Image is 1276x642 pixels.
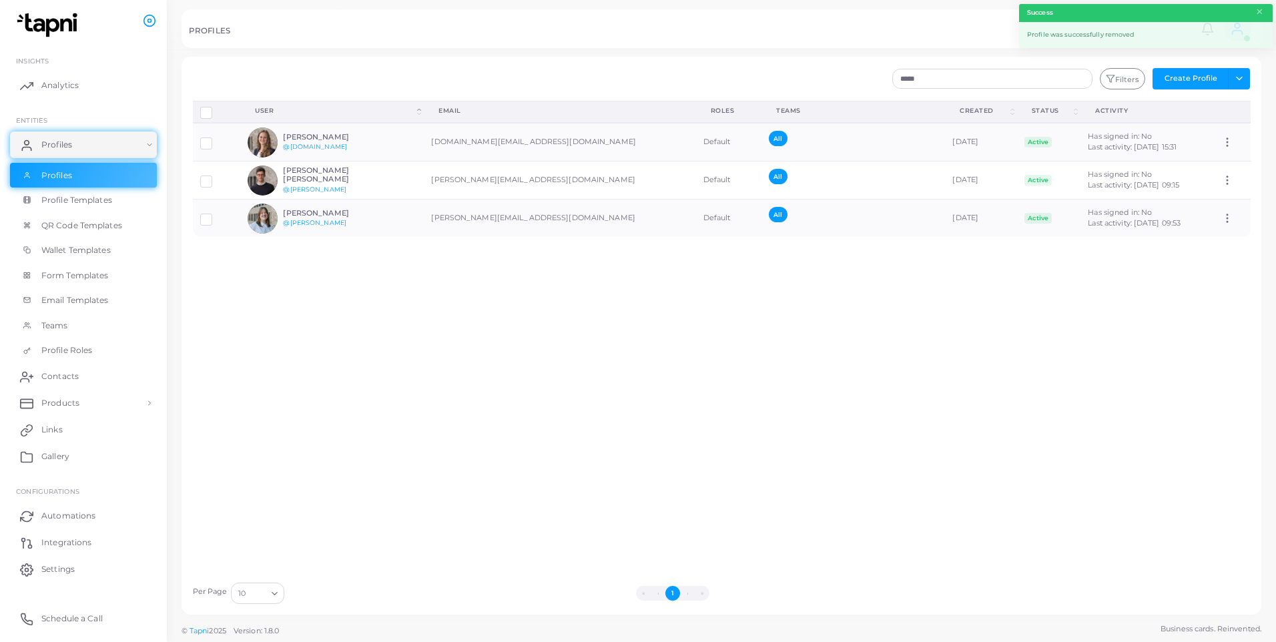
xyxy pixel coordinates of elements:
span: Active [1024,137,1052,147]
a: Profiles [10,131,157,158]
button: Close [1255,5,1264,19]
a: Profiles [10,163,157,188]
span: Profile Roles [41,344,92,356]
a: @[DOMAIN_NAME] [283,143,347,150]
h6: [PERSON_NAME] [PERSON_NAME] [283,166,381,184]
a: Products [10,390,157,416]
a: @[PERSON_NAME] [283,219,346,226]
a: Form Templates [10,263,157,288]
span: Business cards. Reinvented. [1161,623,1261,635]
span: Last activity: [DATE] 15:31 [1088,142,1177,151]
td: [DATE] [945,123,1016,162]
span: Email Templates [41,294,109,306]
a: @[PERSON_NAME] [283,186,346,193]
div: activity [1095,106,1199,115]
td: Default [696,162,762,200]
strong: Success [1027,8,1053,17]
td: [PERSON_NAME][EMAIL_ADDRESS][DOMAIN_NAME] [424,200,695,238]
span: Automations [41,510,95,522]
span: Gallery [41,450,69,462]
div: User [255,106,414,115]
span: Configurations [16,487,79,495]
div: Profile was successfully removed [1019,22,1273,48]
button: Filters [1100,68,1145,89]
span: Form Templates [41,270,109,282]
span: Products [41,397,79,409]
span: © [182,625,279,637]
span: QR Code Templates [41,220,122,232]
span: Has signed in: No [1088,208,1152,217]
a: Wallet Templates [10,238,157,263]
td: Default [696,123,762,162]
span: Integrations [41,537,91,549]
span: Analytics [41,79,79,91]
a: Profile Roles [10,338,157,363]
th: Action [1214,101,1251,123]
span: Contacts [41,370,79,382]
input: Search for option [247,586,266,601]
td: Default [696,200,762,238]
a: Contacts [10,363,157,390]
img: logo [12,13,86,37]
div: Teams [776,106,930,115]
a: Links [10,416,157,443]
span: Teams [41,320,68,332]
a: Settings [10,556,157,583]
span: Profiles [41,170,72,182]
span: Profiles [41,139,72,151]
span: All [769,131,787,146]
td: [PERSON_NAME][EMAIL_ADDRESS][DOMAIN_NAME] [424,162,695,200]
a: Email Templates [10,288,157,313]
a: Analytics [10,72,157,99]
label: Per Page [193,587,228,597]
a: Tapni [190,626,210,635]
span: Links [41,424,63,436]
span: INSIGHTS [16,57,49,65]
span: 2025 [209,625,226,637]
a: Gallery [10,443,157,470]
div: Status [1032,106,1071,115]
img: avatar [248,204,278,234]
td: [DATE] [945,162,1016,200]
a: Automations [10,503,157,529]
td: [DATE] [945,200,1016,238]
h6: [PERSON_NAME] [283,133,381,141]
span: Active [1024,213,1052,224]
div: Search for option [231,583,284,604]
span: All [769,169,787,184]
span: 10 [238,587,246,601]
span: Active [1024,175,1052,186]
img: avatar [248,127,278,157]
a: Teams [10,313,157,338]
ul: Pagination [288,586,1058,601]
span: Schedule a Call [41,613,103,625]
span: Last activity: [DATE] 09:53 [1088,218,1181,228]
a: QR Code Templates [10,213,157,238]
h5: PROFILES [189,26,230,35]
th: Row-selection [193,101,241,123]
span: Last activity: [DATE] 09:15 [1088,180,1179,190]
span: Settings [41,563,75,575]
span: Profile Templates [41,194,112,206]
span: Has signed in: No [1088,170,1152,179]
h6: [PERSON_NAME] [283,209,381,218]
img: avatar [248,166,278,196]
span: Wallet Templates [41,244,111,256]
td: [DOMAIN_NAME][EMAIL_ADDRESS][DOMAIN_NAME] [424,123,695,162]
span: ENTITIES [16,116,47,124]
span: Has signed in: No [1088,131,1152,141]
div: Roles [711,106,747,115]
span: Version: 1.8.0 [234,626,280,635]
button: Go to page 1 [665,586,680,601]
div: Email [438,106,681,115]
a: Schedule a Call [10,605,157,632]
a: Integrations [10,529,157,556]
button: Create Profile [1153,68,1229,89]
span: All [769,207,787,222]
div: Created [960,106,1007,115]
a: Profile Templates [10,188,157,213]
